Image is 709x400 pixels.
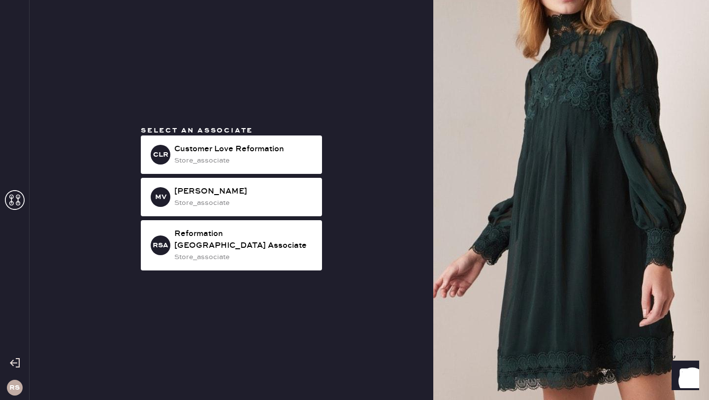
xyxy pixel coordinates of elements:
[174,252,314,263] div: store_associate
[174,198,314,208] div: store_associate
[153,151,168,158] h3: CLR
[174,155,314,166] div: store_associate
[174,143,314,155] div: Customer Love Reformation
[141,126,253,135] span: Select an associate
[174,186,314,198] div: [PERSON_NAME]
[662,356,705,398] iframe: Front Chat
[153,242,168,249] h3: RSA
[155,194,166,200] h3: MV
[9,384,20,391] h3: RS
[174,228,314,252] div: Reformation [GEOGRAPHIC_DATA] Associate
